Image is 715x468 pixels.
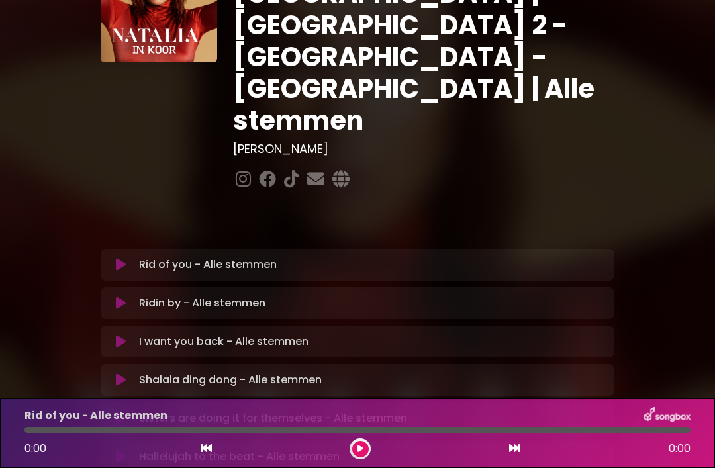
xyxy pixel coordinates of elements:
p: Ridin by - Alle stemmen [139,295,265,311]
h3: [PERSON_NAME] [233,142,614,156]
p: Rid of you - Alle stemmen [24,408,167,424]
p: Rid of you - Alle stemmen [139,257,277,273]
span: 0:00 [669,441,691,457]
img: songbox-logo-white.png [644,407,691,424]
span: 0:00 [24,441,46,456]
p: Shalala ding dong - Alle stemmen [139,372,322,388]
p: I want you back - Alle stemmen [139,334,309,350]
